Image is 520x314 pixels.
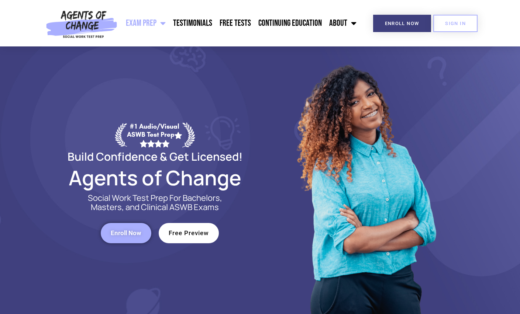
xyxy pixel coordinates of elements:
span: Free Preview [169,230,209,236]
nav: Menu [121,14,360,32]
a: Testimonials [169,14,216,32]
p: Social Work Test Prep For Bachelors, Masters, and Clinical ASWB Exams [79,193,231,212]
div: #1 Audio/Visual ASWB Test Prep [127,122,182,147]
span: Enroll Now [111,230,141,236]
a: Enroll Now [373,15,431,32]
a: SIGN IN [433,15,478,32]
a: Continuing Education [255,14,326,32]
a: Free Preview [159,223,219,243]
a: Enroll Now [101,223,151,243]
a: About [326,14,360,32]
span: SIGN IN [445,21,466,26]
h2: Agents of Change [50,169,260,186]
a: Exam Prep [122,14,169,32]
a: Free Tests [216,14,255,32]
span: Enroll Now [385,21,419,26]
h2: Build Confidence & Get Licensed! [50,151,260,162]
